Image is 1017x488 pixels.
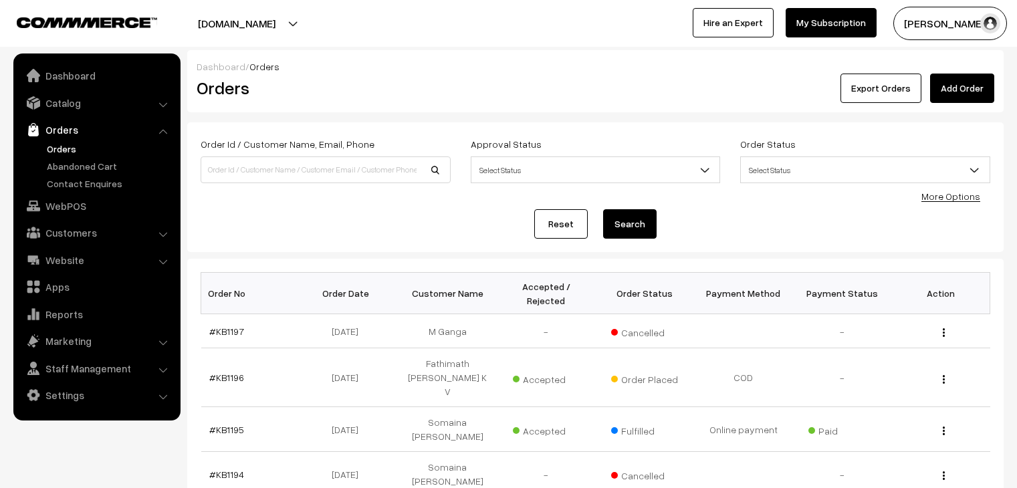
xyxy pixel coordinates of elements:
a: Hire an Expert [693,8,774,37]
a: Orders [17,118,176,142]
label: Order Id / Customer Name, Email, Phone [201,137,374,151]
img: Menu [943,328,945,337]
span: Cancelled [611,465,678,483]
a: My Subscription [786,8,877,37]
h2: Orders [197,78,449,98]
img: Menu [943,375,945,384]
span: Select Status [471,158,720,182]
td: - [793,314,892,348]
th: Customer Name [399,273,497,314]
a: Abandoned Cart [43,159,176,173]
a: #KB1197 [209,326,244,337]
button: Export Orders [840,74,921,103]
a: Marketing [17,329,176,353]
button: Search [603,209,657,239]
th: Action [891,273,990,314]
a: Settings [17,383,176,407]
td: [DATE] [300,407,399,452]
a: Dashboard [17,64,176,88]
td: Online payment [694,407,793,452]
button: [PERSON_NAME]… [893,7,1007,40]
span: Fulfilled [611,420,678,438]
span: Select Status [471,156,721,183]
a: #KB1194 [209,469,244,480]
label: Approval Status [471,137,542,151]
span: Accepted [513,369,580,386]
a: #KB1196 [209,372,244,383]
a: Contact Enquires [43,176,176,191]
a: More Options [921,191,980,202]
a: COMMMERCE [17,13,134,29]
label: Order Status [740,137,796,151]
th: Order No [201,273,300,314]
a: Orders [43,142,176,156]
a: Apps [17,275,176,299]
span: Order Placed [611,369,678,386]
a: Reset [534,209,588,239]
a: Website [17,248,176,272]
td: M Ganga [399,314,497,348]
a: Customers [17,221,176,245]
img: Menu [943,426,945,435]
a: WebPOS [17,194,176,218]
a: Catalog [17,91,176,115]
a: Add Order [930,74,994,103]
td: Fathimath [PERSON_NAME] K V [399,348,497,407]
td: [DATE] [300,348,399,407]
span: Orders [249,61,279,72]
span: Cancelled [611,322,678,340]
img: Menu [943,471,945,480]
td: COD [694,348,793,407]
th: Payment Status [793,273,892,314]
td: - [793,348,892,407]
span: Select Status [740,156,990,183]
td: - [497,314,596,348]
th: Accepted / Rejected [497,273,596,314]
span: Paid [808,420,875,438]
img: user [980,13,1000,33]
button: [DOMAIN_NAME] [151,7,322,40]
img: COMMMERCE [17,17,157,27]
span: Accepted [513,420,580,438]
th: Payment Method [694,273,793,314]
td: [DATE] [300,314,399,348]
a: Staff Management [17,356,176,380]
a: #KB1195 [209,424,244,435]
a: Dashboard [197,61,245,72]
span: Select Status [741,158,990,182]
a: Reports [17,302,176,326]
div: / [197,59,994,74]
td: Somaina [PERSON_NAME] [399,407,497,452]
input: Order Id / Customer Name / Customer Email / Customer Phone [201,156,451,183]
th: Order Date [300,273,399,314]
th: Order Status [596,273,695,314]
